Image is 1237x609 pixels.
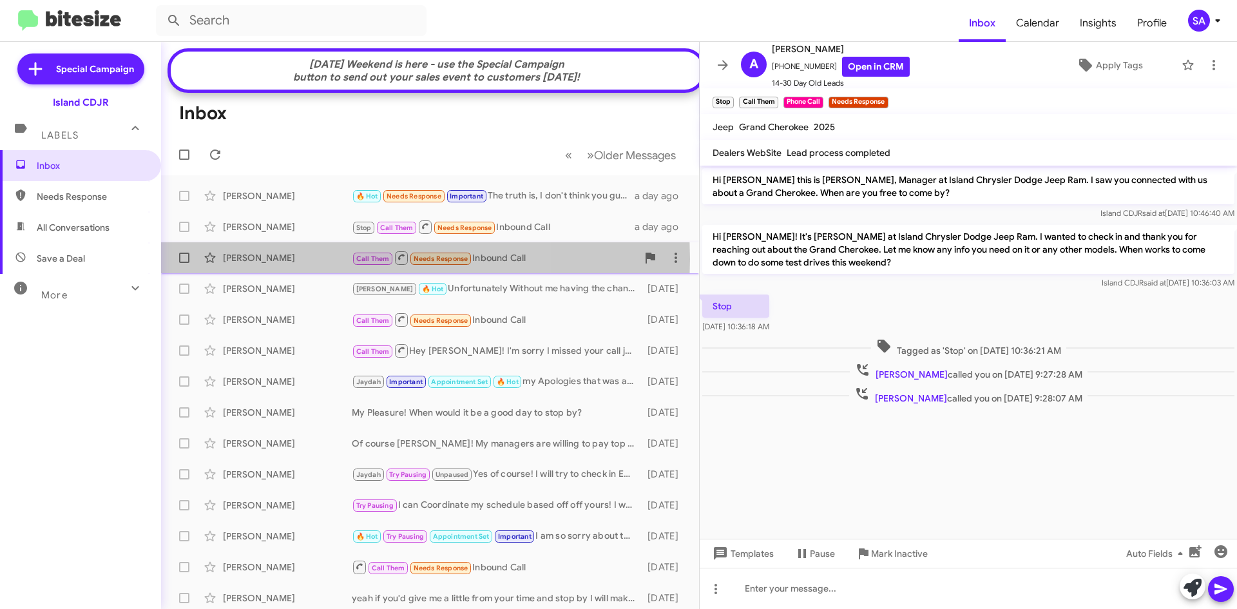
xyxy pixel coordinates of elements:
button: Pause [784,542,845,565]
span: 🔥 Hot [356,192,378,200]
span: Unpaused [436,470,469,479]
button: Templates [700,542,784,565]
p: Hi [PERSON_NAME] this is [PERSON_NAME], Manager at Island Chrysler Dodge Jeep Ram. I saw you conn... [702,168,1234,204]
a: Special Campaign [17,53,144,84]
span: Save a Deal [37,252,85,265]
div: [PERSON_NAME] [223,282,352,295]
div: [DATE] [641,592,689,604]
div: Inbound Call [352,250,637,266]
div: [DATE] [641,406,689,419]
span: Grand Cherokee [739,121,809,133]
div: I can Coordinate my schedule based off off yours! I would just have to inform my appraisals! What... [352,498,641,513]
div: Yes of course! I will try to check in Early [DATE] Morning In hopes to getting you on the schedul... [352,467,641,482]
span: Jaydah [356,378,381,386]
span: Auto Fields [1126,542,1188,565]
span: Lead process completed [787,147,890,159]
span: [PERSON_NAME] [772,41,910,57]
div: [PERSON_NAME] [223,189,352,202]
small: Phone Call [783,97,823,108]
span: Try Pausing [389,470,427,479]
span: « [565,147,572,163]
span: All Conversations [37,221,110,234]
span: Special Campaign [56,63,134,75]
small: Stop [713,97,734,108]
div: [DATE] [641,561,689,574]
span: said at [1142,208,1165,218]
div: SA [1188,10,1210,32]
span: Try Pausing [356,501,394,510]
a: Open in CRM [842,57,910,77]
span: Appointment Set [431,378,488,386]
span: Apply Tags [1096,53,1143,77]
span: called you on [DATE] 9:27:28 AM [850,362,1088,381]
div: [DATE] [641,468,689,481]
span: Needs Response [437,224,492,232]
div: Island CDJR [53,96,109,109]
div: [PERSON_NAME] [223,251,352,264]
span: Labels [41,130,79,141]
span: Jaydah [356,470,381,479]
span: [DATE] 10:36:18 AM [702,322,769,331]
span: Call Them [356,255,390,263]
a: Calendar [1006,5,1069,42]
button: Mark Inactive [845,542,938,565]
span: More [41,289,68,301]
span: A [749,54,758,75]
span: said at [1144,278,1166,287]
span: Older Messages [594,148,676,162]
h1: Inbox [179,103,227,124]
span: Tagged as 'Stop' on [DATE] 10:36:21 AM [871,338,1066,357]
div: Unfortunately Without me having the chance to appraise your vehicle in person, I wouldn't be able... [352,282,641,296]
div: [PERSON_NAME] [223,499,352,512]
span: Templates [710,542,774,565]
small: Needs Response [829,97,888,108]
span: 🔥 Hot [422,285,444,293]
div: [DATE] Weekend is here - use the Special Campaign button to send out your sales event to customer... [177,58,696,84]
span: [PERSON_NAME] [876,369,948,380]
div: [PERSON_NAME] [223,220,352,233]
div: [PERSON_NAME] [223,375,352,388]
span: Call Them [356,316,390,325]
span: 🔥 Hot [356,532,378,541]
span: Mark Inactive [871,542,928,565]
a: Profile [1127,5,1177,42]
span: Needs Response [387,192,441,200]
span: Needs Response [414,564,468,572]
p: Stop [702,295,769,318]
div: [PERSON_NAME] [223,344,352,357]
div: a day ago [635,220,689,233]
span: 🔥 Hot [497,378,519,386]
div: [DATE] [641,437,689,450]
span: Appointment Set [433,532,490,541]
span: Needs Response [37,190,146,203]
span: [PERSON_NAME] [875,392,947,404]
div: Inbound Call [352,559,641,575]
div: Hey [PERSON_NAME]! I'm sorry I missed your call just now, I tried giving you a call back! Are you... [352,343,641,359]
span: Inbox [37,159,146,172]
p: Hi [PERSON_NAME]! It's [PERSON_NAME] at Island Chrysler Dodge Jeep Ram. I wanted to check in and ... [702,225,1234,274]
div: Inbound Call [352,312,641,328]
button: Apply Tags [1043,53,1175,77]
div: a day ago [635,189,689,202]
div: Inbound Call [352,219,635,235]
span: Call Them [356,347,390,356]
div: Of course [PERSON_NAME]! My managers are willing to pay top price for your current vehicle! Do yo... [352,437,641,450]
small: Call Them [739,97,778,108]
span: Stop [356,224,372,232]
div: [PERSON_NAME] [223,406,352,419]
span: 14-30 Day Old Leads [772,77,910,90]
div: [PERSON_NAME] [223,592,352,604]
button: Next [579,142,684,168]
span: Island CDJR [DATE] 10:36:03 AM [1102,278,1234,287]
span: called you on [DATE] 9:28:07 AM [849,386,1088,405]
span: Important [498,532,532,541]
div: [PERSON_NAME] [223,530,352,543]
span: Dealers WebSite [713,147,782,159]
nav: Page navigation example [558,142,684,168]
span: [PHONE_NUMBER] [772,57,910,77]
span: » [587,147,594,163]
span: Inbox [959,5,1006,42]
div: [DATE] [641,530,689,543]
div: [PERSON_NAME] [223,468,352,481]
